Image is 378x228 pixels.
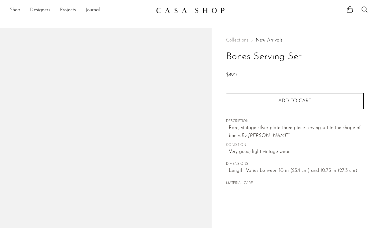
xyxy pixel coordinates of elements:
nav: Breadcrumbs [226,38,364,43]
span: Rare, vintage silver plate three piece serving set in the shape of bones. [229,125,361,138]
span: CONDITION [226,143,364,148]
a: Journal [86,6,100,14]
em: [PERSON_NAME] [248,133,290,138]
span: Collections [226,38,248,43]
h1: Bones Serving Set [226,49,364,65]
span: Length: Varies between 10 in (25.4 cm) and 10.75 in (27.3 cm) [229,167,364,175]
nav: Desktop navigation [10,5,151,16]
span: DIMENSIONS [226,161,364,167]
button: Add to cart [226,93,364,109]
a: Designers [30,6,50,14]
span: Very good; light vintage wear. [229,148,364,156]
span: $490 [226,73,237,78]
ul: NEW HEADER MENU [10,5,151,16]
em: By [242,133,246,138]
a: Shop [10,6,20,14]
span: DESCRIPTION [226,119,364,124]
a: Projects [60,6,76,14]
span: Add to cart [278,99,311,103]
em: . [290,133,291,138]
a: New Arrivals [256,38,283,43]
button: MATERIAL CARE [226,181,253,186]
